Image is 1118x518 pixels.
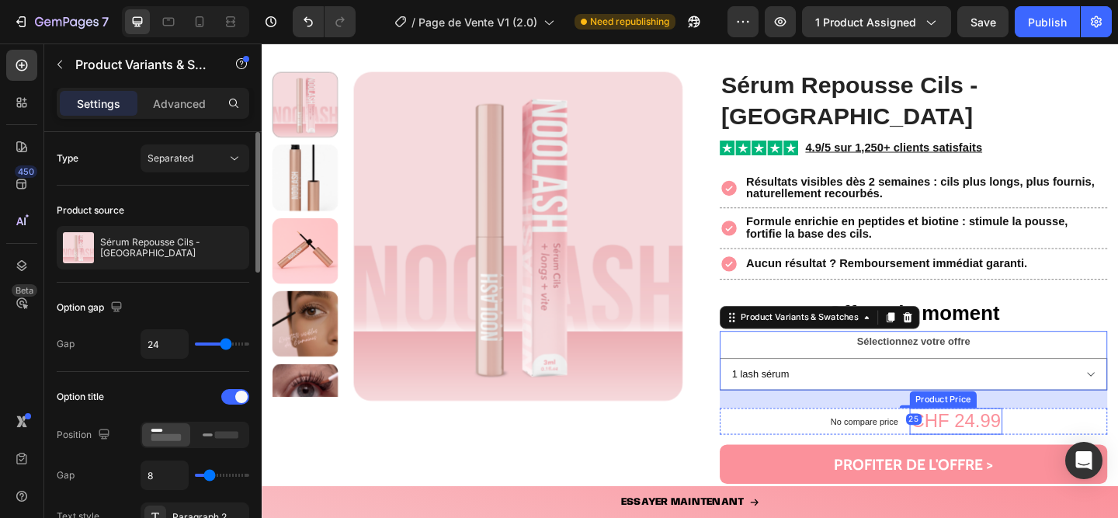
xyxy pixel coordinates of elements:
strong: Résultats visibles dès 2 semaines : cils plus longs, plus fournis, naturellement recourbés. [527,144,906,170]
div: Open Intercom Messenger [1065,442,1102,479]
div: Option title [57,390,104,404]
span: Save [970,16,996,29]
button: Separated [141,144,249,172]
img: gempages_581458121252143699-195b817a-243f-4ae5-8fa2-9f1747f0a2d7.svg [498,106,584,122]
div: Product source [57,203,124,217]
div: 25 [701,403,718,415]
p: Settings [77,96,120,112]
div: 450 [15,165,37,178]
button: 1 product assigned [802,6,951,37]
span: Need republishing [590,15,669,29]
strong: Formule enrichie en peptides et biotine : stimule la pousse, fortifie la base des cils. [527,187,877,214]
p: ESSAYER MAINTENANT [391,491,524,507]
span: / [411,14,415,30]
div: Product Price [708,381,775,395]
div: Option gap [57,297,126,318]
div: Undo/Redo [293,6,356,37]
div: Gap [57,337,75,351]
button: Save [957,6,1009,37]
div: Gap [57,468,75,482]
strong: Aucun résultat ? Remboursement immédiat garanti. [527,233,833,246]
p: Advanced [153,96,206,112]
div: Beta [12,284,37,297]
span: Page de Vente V1 (2.0) [418,14,537,30]
p: Sérum Repousse Cils - [GEOGRAPHIC_DATA] [100,237,243,259]
iframe: Design area [262,43,1118,518]
div: Product Variants & Swatches [518,291,652,305]
h1: Sérum Repousse Cils - [GEOGRAPHIC_DATA] [498,28,920,98]
div: Position [57,425,113,446]
p: 7 [102,12,109,31]
div: Type [57,151,78,165]
p: Product Variants & Swatches [75,55,207,74]
input: Auto [141,330,188,358]
input: Auto [141,461,188,489]
button: PROFITER DE L'OFFRE &gt; [498,436,920,479]
span: Separated [148,152,193,164]
u: 4.9/5 sur 1,250+ clients satisfaits [592,106,784,120]
div: CHF 24.99 [705,397,806,426]
span: 1 product assigned [815,14,916,30]
img: product feature img [63,232,94,263]
button: Publish [1015,6,1080,37]
legend: Sélectionnez votre offre [646,313,773,335]
div: PROFITER DE L'OFFRE > [623,447,796,468]
div: Publish [1028,14,1067,30]
strong: Offres du moment [616,281,803,305]
button: 7 [6,6,116,37]
p: No compare price [619,407,693,416]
